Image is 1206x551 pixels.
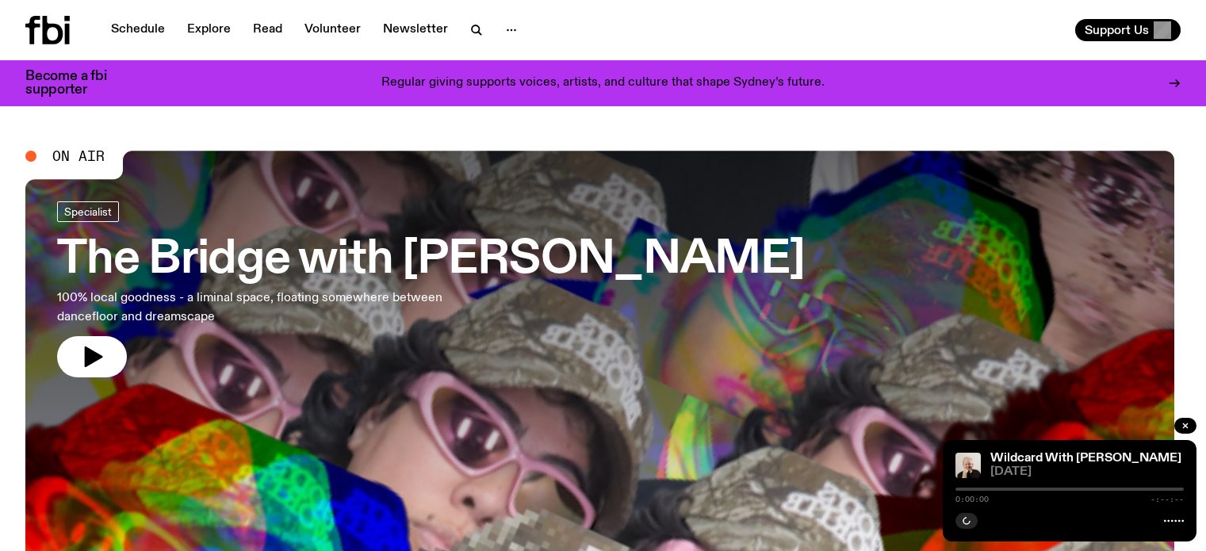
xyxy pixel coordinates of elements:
a: Volunteer [295,19,370,41]
span: Support Us [1085,23,1149,37]
a: The Bridge with [PERSON_NAME]100% local goodness - a liminal space, floating somewhere between da... [57,201,805,377]
span: On Air [52,149,105,163]
span: Specialist [64,205,112,217]
h3: The Bridge with [PERSON_NAME] [57,238,805,282]
span: -:--:-- [1150,496,1184,503]
h3: Become a fbi supporter [25,70,127,97]
a: Specialist [57,201,119,222]
p: 100% local goodness - a liminal space, floating somewhere between dancefloor and dreamscape [57,289,463,327]
a: Schedule [101,19,174,41]
button: Support Us [1075,19,1181,41]
p: Regular giving supports voices, artists, and culture that shape Sydney’s future. [381,76,825,90]
a: Wildcard With [PERSON_NAME] [990,452,1181,465]
a: Read [243,19,292,41]
img: Stuart is smiling charmingly, wearing a black t-shirt against a stark white background. [955,453,981,478]
span: [DATE] [990,466,1184,478]
a: Explore [178,19,240,41]
a: Newsletter [373,19,458,41]
span: 0:00:00 [955,496,989,503]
